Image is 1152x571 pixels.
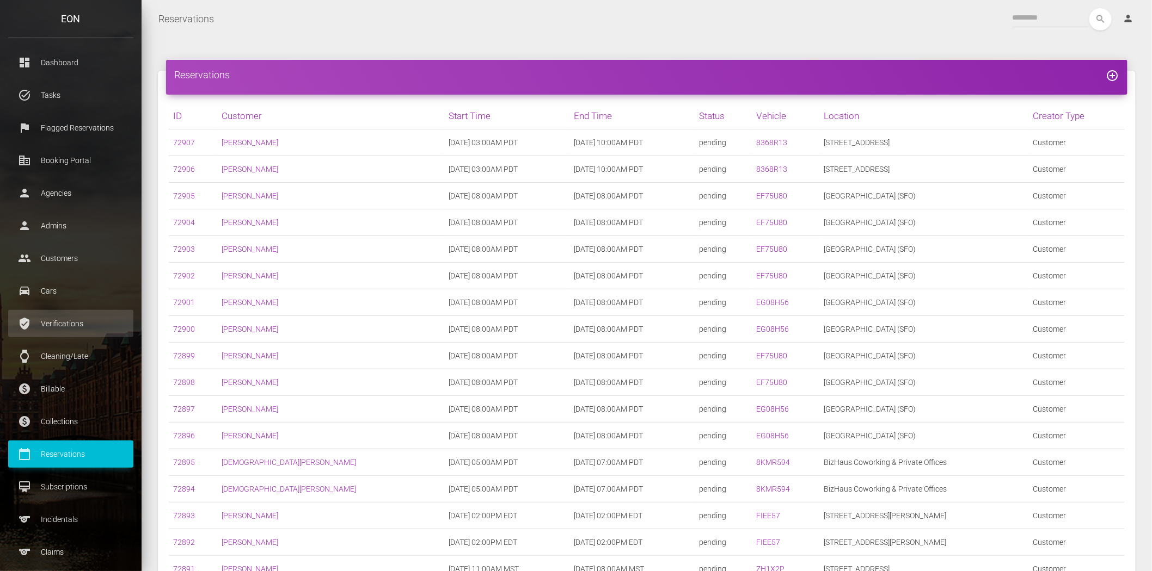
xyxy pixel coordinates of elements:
[8,147,133,174] a: corporate_fare Booking Portal
[819,129,1028,156] td: [STREET_ADDRESS]
[819,476,1028,502] td: BizHaus Coworking & Private Offices
[16,413,125,430] p: Collections
[819,396,1028,423] td: [GEOGRAPHIC_DATA] (SFO)
[819,263,1028,289] td: [GEOGRAPHIC_DATA] (SFO)
[819,343,1028,369] td: [GEOGRAPHIC_DATA] (SFO)
[173,351,195,360] a: 72899
[757,538,781,547] a: FIEE57
[16,479,125,495] p: Subscriptions
[1123,13,1134,24] i: person
[695,236,752,263] td: pending
[695,396,752,423] td: pending
[444,423,569,449] td: [DATE] 08:00AM PDT
[1029,343,1125,369] td: Customer
[570,476,695,502] td: [DATE] 07:00AM PDT
[819,236,1028,263] td: [GEOGRAPHIC_DATA] (SFO)
[169,103,217,129] th: ID
[8,408,133,435] a: paid Collections
[695,289,752,316] td: pending
[757,245,788,253] a: EF75U80
[819,316,1028,343] td: [GEOGRAPHIC_DATA] (SFO)
[16,218,125,234] p: Admins
[1029,396,1125,423] td: Customer
[16,348,125,364] p: Cleaning/Late
[1106,69,1119,82] i: add_circle_outline
[222,271,278,280] a: [PERSON_NAME]
[8,277,133,305] a: drive_eta Cars
[1029,316,1125,343] td: Customer
[173,538,195,547] a: 72892
[444,476,569,502] td: [DATE] 05:00AM PDT
[158,5,214,33] a: Reservations
[570,183,695,209] td: [DATE] 08:00AM PDT
[570,209,695,236] td: [DATE] 08:00AM PDT
[757,378,788,387] a: EF75U80
[173,405,195,413] a: 72897
[173,191,195,200] a: 72905
[8,179,133,207] a: person Agencies
[8,245,133,272] a: people Customers
[444,502,569,529] td: [DATE] 02:00PM EDT
[444,156,569,183] td: [DATE] 03:00AM PDT
[819,423,1028,449] td: [GEOGRAPHIC_DATA] (SFO)
[1029,209,1125,236] td: Customer
[570,423,695,449] td: [DATE] 08:00AM PDT
[173,165,195,173] a: 72906
[8,440,133,468] a: calendar_today Reservations
[16,283,125,299] p: Cars
[1106,69,1119,80] a: add_circle_outline
[757,325,789,333] a: EG08H56
[1029,236,1125,263] td: Customer
[819,449,1028,476] td: BizHaus Coworking & Private Offices
[173,458,195,467] a: 72895
[173,431,195,440] a: 72896
[570,236,695,263] td: [DATE] 08:00AM PDT
[1029,289,1125,316] td: Customer
[695,183,752,209] td: pending
[1029,423,1125,449] td: Customer
[695,369,752,396] td: pending
[1029,529,1125,556] td: Customer
[173,511,195,520] a: 72893
[695,476,752,502] td: pending
[16,54,125,71] p: Dashboard
[757,405,789,413] a: EG08H56
[1029,369,1125,396] td: Customer
[8,49,133,76] a: dashboard Dashboard
[174,68,1119,82] h4: Reservations
[757,351,788,360] a: EF75U80
[173,271,195,280] a: 72902
[757,218,788,227] a: EF75U80
[757,458,791,467] a: 8KMR594
[570,343,695,369] td: [DATE] 08:00AM PDT
[8,114,133,141] a: flag Flagged Reservations
[222,431,278,440] a: [PERSON_NAME]
[819,156,1028,183] td: [STREET_ADDRESS]
[819,502,1028,529] td: [STREET_ADDRESS][PERSON_NAME]
[222,485,356,493] a: [DEMOGRAPHIC_DATA][PERSON_NAME]
[222,405,278,413] a: [PERSON_NAME]
[16,120,125,136] p: Flagged Reservations
[16,250,125,266] p: Customers
[8,538,133,566] a: sports Claims
[8,82,133,109] a: task_alt Tasks
[819,103,1028,129] th: Location
[757,298,789,307] a: EG08H56
[444,449,569,476] td: [DATE] 05:00AM PDT
[444,316,569,343] td: [DATE] 08:00AM PDT
[695,156,752,183] td: pending
[222,325,278,333] a: [PERSON_NAME]
[695,209,752,236] td: pending
[570,263,695,289] td: [DATE] 08:00AM PDT
[819,529,1028,556] td: [STREET_ADDRESS][PERSON_NAME]
[757,138,788,147] a: 8368R13
[222,191,278,200] a: [PERSON_NAME]
[695,103,752,129] th: Status
[570,156,695,183] td: [DATE] 10:00AM PDT
[8,343,133,370] a: watch Cleaning/Late
[757,165,788,173] a: 8368R13
[570,396,695,423] td: [DATE] 08:00AM PDT
[570,502,695,529] td: [DATE] 02:00PM EDT
[217,103,445,129] th: Customer
[16,152,125,169] p: Booking Portal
